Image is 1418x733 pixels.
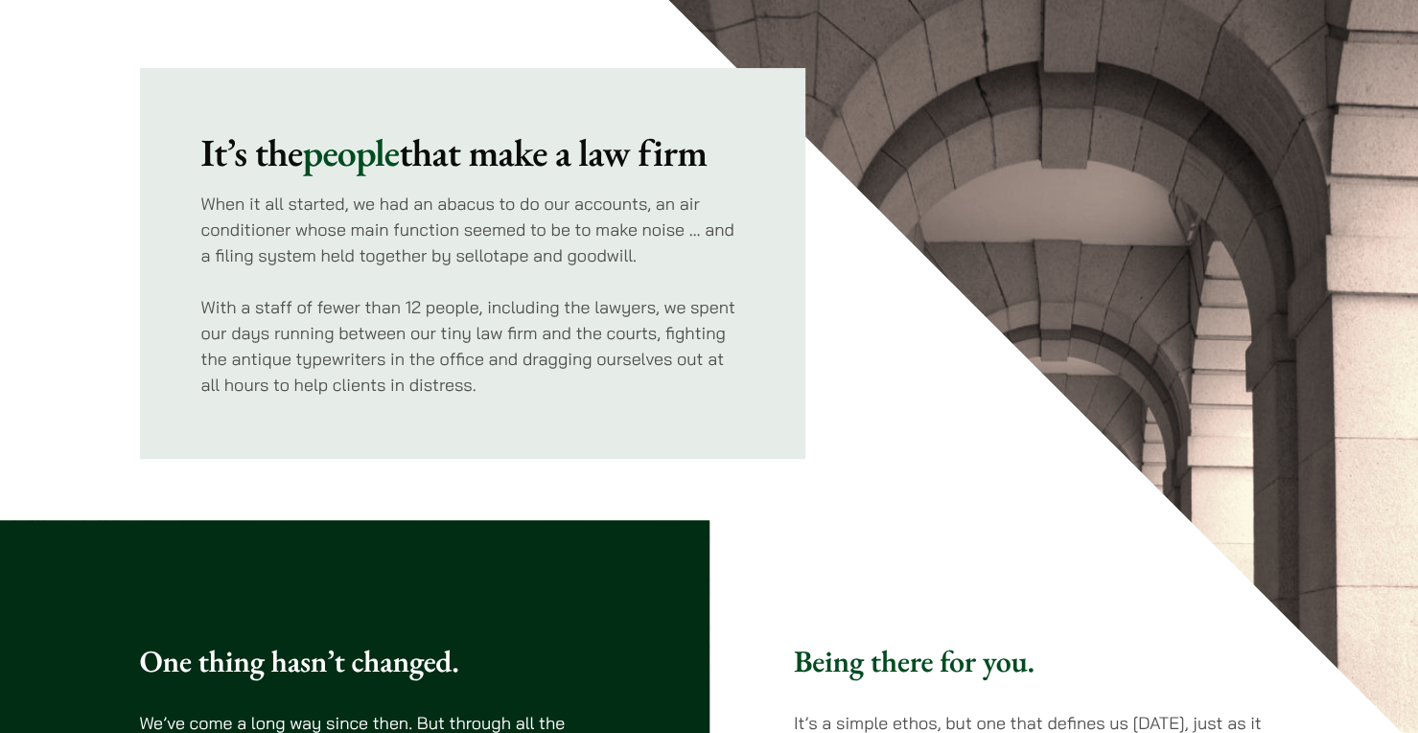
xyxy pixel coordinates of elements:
[201,294,745,398] p: With a staff of fewer than 12 people, including the lawyers, we spent our days running between ou...
[794,643,1279,679] h3: Being there for you.
[303,127,400,177] mark: people
[201,191,745,268] p: When it all started, we had an abacus to do our accounts, an air conditioner whose main function ...
[140,643,625,679] h3: One thing hasn’t changed.
[201,129,745,175] h2: It’s the that make a law firm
